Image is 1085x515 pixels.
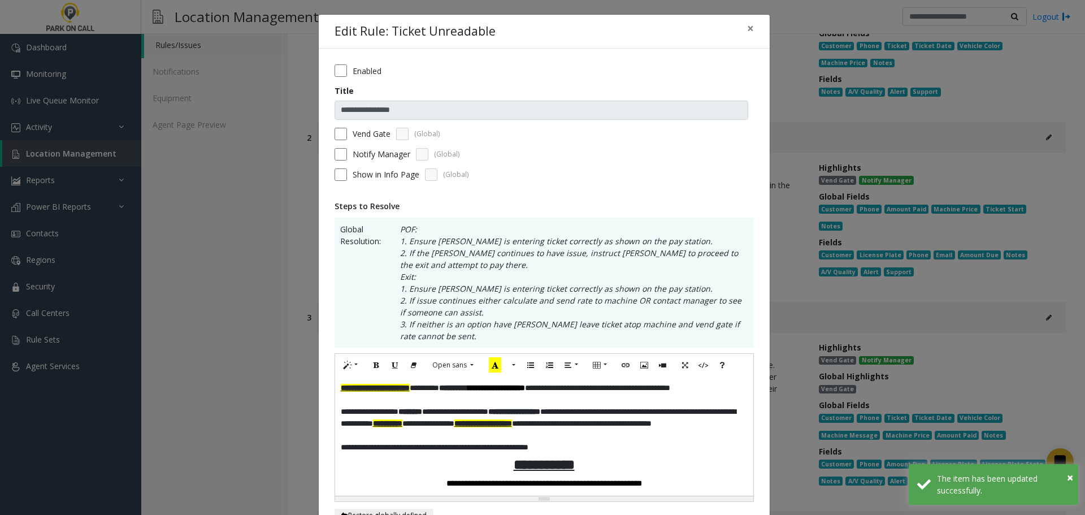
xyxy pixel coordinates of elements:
p: POF: 1. Ensure [PERSON_NAME] is entering ticket correctly as shown on the pay station. 2. If the ... [389,223,748,342]
span: Open sans [432,360,467,370]
button: Recent Color [483,357,507,374]
span: Global Resolution: [340,223,389,342]
button: Paragraph [558,357,584,374]
button: Table [587,357,613,374]
button: Ordered list (CTRL+SHIFT+NUM8) [540,357,559,374]
button: Code View [694,357,713,374]
span: (Global) [414,129,440,139]
span: × [747,20,754,36]
label: Title [335,85,354,97]
button: Bold (CTRL+B) [367,357,386,374]
span: (Global) [434,149,459,159]
button: Picture [635,357,654,374]
button: Remove Font Style (CTRL+\) [404,357,423,374]
span: (Global) [443,170,468,180]
div: The item has been updated successfully. [937,473,1070,496]
div: Resize [335,496,753,501]
button: Close [739,15,762,42]
button: Help [713,357,732,374]
button: Link (CTRL+K) [616,357,635,374]
h4: Edit Rule: Ticket Unreadable [335,23,496,41]
label: Notify Manager [353,148,410,160]
span: Show in Info Page [353,168,419,180]
button: Underline (CTRL+U) [385,357,405,374]
button: Video [653,357,672,374]
button: Unordered list (CTRL+SHIFT+NUM7) [521,357,540,374]
label: Vend Gate [353,128,390,140]
button: Close [1067,469,1073,486]
button: Style [338,357,364,374]
button: More Color [507,357,518,374]
button: Full Screen [675,357,695,374]
div: Steps to Resolve [335,200,754,212]
span: × [1067,470,1073,485]
label: Enabled [353,65,381,77]
button: Font Family [426,357,480,374]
